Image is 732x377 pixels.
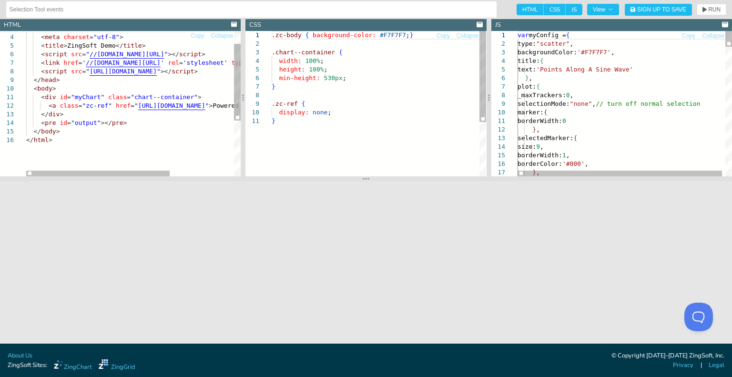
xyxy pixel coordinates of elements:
[272,31,302,39] span: .zc-body
[491,65,505,74] div: 5
[491,143,505,151] div: 14
[324,74,343,82] span: 530px
[518,31,529,39] span: var
[82,59,86,66] span: '
[279,66,305,73] span: height:
[191,31,205,41] button: Copy
[518,66,536,73] span: text:
[566,31,569,39] span: {
[41,51,45,58] span: <
[272,117,275,124] span: }
[529,31,566,39] span: myConfig =
[436,31,450,41] button: Copy
[245,31,259,40] div: 1
[79,59,82,66] span: =
[45,68,67,75] span: script
[245,108,259,117] div: 10
[37,85,52,92] span: body
[491,74,505,82] div: 6
[41,59,45,66] span: <
[60,102,78,109] span: class
[41,33,45,41] span: <
[245,57,259,65] div: 4
[517,4,544,15] span: HTML
[108,93,127,101] span: class
[60,119,67,126] span: id
[179,51,202,58] span: script
[328,109,332,116] span: ;
[41,68,45,75] span: <
[4,20,21,30] div: HTML
[79,102,82,109] span: =
[45,51,67,58] span: script
[682,33,695,39] span: Copy
[172,68,194,75] span: script
[279,57,302,64] span: width:
[532,169,536,176] span: }
[138,102,205,109] span: [URL][DOMAIN_NAME]
[313,31,376,39] span: background-color:
[86,51,90,58] span: "
[410,31,414,39] span: }
[577,49,610,56] span: '#F7F7F7'
[202,51,205,58] span: >
[120,33,123,41] span: >
[63,33,90,41] span: charset
[525,74,529,82] span: }
[518,57,540,64] span: title:
[45,59,60,66] span: link
[517,4,582,15] div: checkbox-group
[491,117,505,125] div: 11
[45,33,60,41] span: meta
[518,49,577,56] span: backgroundColor:
[684,303,713,331] iframe: Toggle Customer Support
[573,134,577,142] span: {
[305,31,309,39] span: {
[245,100,259,108] div: 9
[71,68,82,75] span: src
[596,100,700,107] span: // turn off normal selection
[93,33,120,41] span: "utf-8"
[673,361,693,370] a: Privacy
[90,51,164,58] span: //[DOMAIN_NAME][URL]
[272,49,335,56] span: .chart--container
[142,42,146,49] span: >
[562,117,566,124] span: 0
[339,49,343,56] span: {
[168,51,179,58] span: ></
[491,134,505,143] div: 13
[245,91,259,100] div: 8
[45,119,56,126] span: pre
[127,93,131,101] span: =
[540,143,544,150] span: ,
[585,160,589,167] span: ,
[279,74,320,82] span: min-height:
[245,82,259,91] div: 7
[164,51,168,58] span: "
[245,48,259,57] div: 3
[41,119,45,126] span: <
[518,92,566,99] span: _maxTrackers:
[60,111,63,118] span: >
[67,119,71,126] span: =
[544,4,566,15] span: CSS
[179,59,183,66] span: =
[518,83,536,90] span: plot:
[536,66,633,73] span: 'Points Along A Sine Wave'
[209,102,213,109] span: >
[587,4,619,15] button: View
[54,359,91,372] a: ZingChart
[491,91,505,100] div: 8
[562,160,585,167] span: '#000'
[610,49,614,56] span: ,
[41,128,56,135] span: body
[708,7,721,12] span: RUN
[518,143,536,150] span: size:
[569,40,573,47] span: ,
[157,68,161,75] span: "
[71,51,82,58] span: src
[10,2,493,17] input: Untitled Demo
[41,76,56,83] span: head
[41,42,45,49] span: <
[131,93,198,101] span: "chart--container"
